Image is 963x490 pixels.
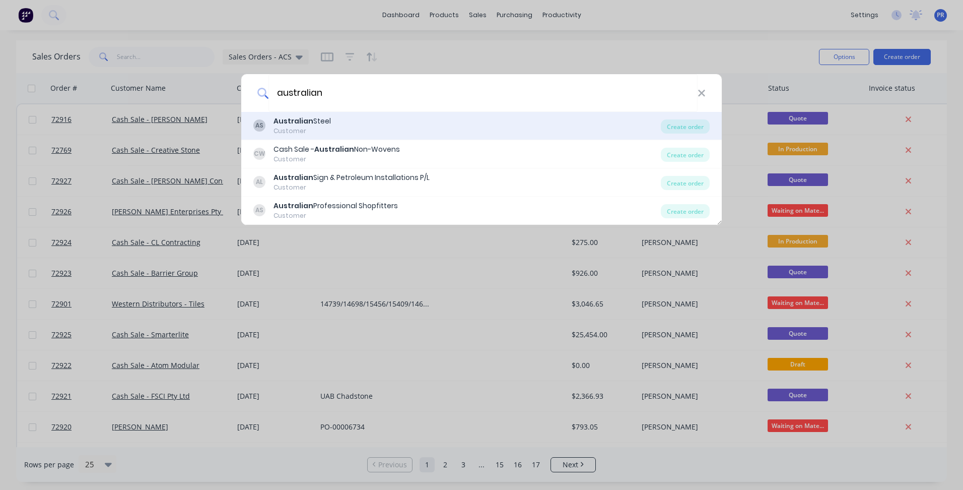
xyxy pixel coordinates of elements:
[253,176,265,188] div: AL
[273,144,400,155] div: Cash Sale - Non-Wovens
[273,211,398,220] div: Customer
[273,127,331,136] div: Customer
[273,201,398,211] div: Professional Shopfitters
[253,119,265,132] div: AS
[661,119,710,134] div: Create order
[661,148,710,162] div: Create order
[273,172,430,183] div: Sign & Petroleum Installations P/L
[273,183,430,192] div: Customer
[273,155,400,164] div: Customer
[273,172,313,182] b: Australian
[661,204,710,218] div: Create order
[314,144,354,154] b: Australian
[253,148,265,160] div: CW
[273,116,313,126] b: Australian
[273,201,313,211] b: Australian
[268,74,698,112] input: Enter a customer name to create a new order...
[661,176,710,190] div: Create order
[253,204,265,216] div: AS
[273,116,331,127] div: Steel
